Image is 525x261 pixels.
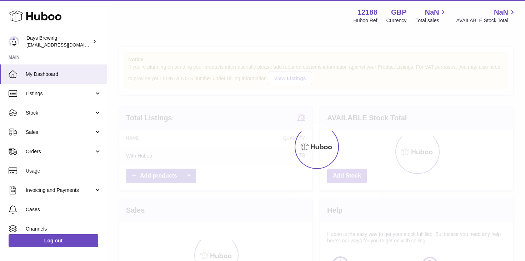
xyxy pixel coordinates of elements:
span: Invoicing and Payments [26,187,94,194]
span: Orders [26,148,94,155]
span: Listings [26,90,94,97]
span: My Dashboard [26,71,101,78]
span: Sales [26,129,94,136]
div: Currency [386,17,407,24]
strong: GBP [391,8,406,17]
span: [EMAIL_ADDRESS][DOMAIN_NAME] [26,42,105,48]
img: helena@daysbrewing.com [9,36,19,47]
a: Log out [9,234,98,247]
span: Total sales [415,17,447,24]
strong: 12188 [357,8,377,17]
span: AVAILABLE Stock Total [456,17,516,24]
span: Usage [26,168,101,174]
a: NaN Total sales [415,8,447,24]
span: Stock [26,110,94,116]
span: Cases [26,206,101,213]
div: Days Brewing [26,35,91,48]
span: Channels [26,226,101,232]
div: Huboo Ref [354,17,377,24]
a: NaN AVAILABLE Stock Total [456,8,516,24]
span: NaN [494,8,508,17]
span: NaN [425,8,439,17]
